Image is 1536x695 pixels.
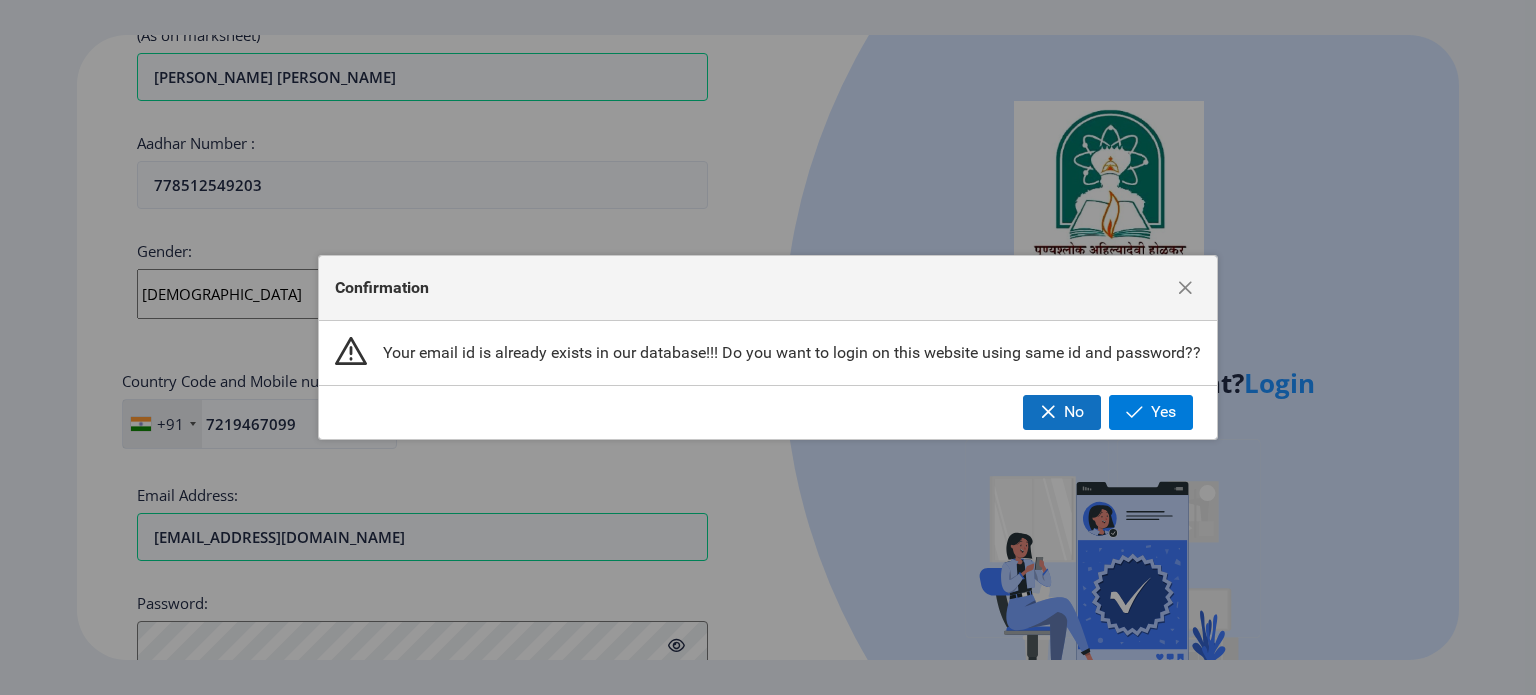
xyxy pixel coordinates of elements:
span: Your email id is already exists in our database!!! Do you want to login on this website using sam... [383,343,1201,363]
span: Confirmation [335,278,429,298]
span: Yes [1151,403,1176,421]
span: No [1064,403,1084,421]
button: No [1023,395,1101,429]
button: Yes [1109,395,1193,429]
